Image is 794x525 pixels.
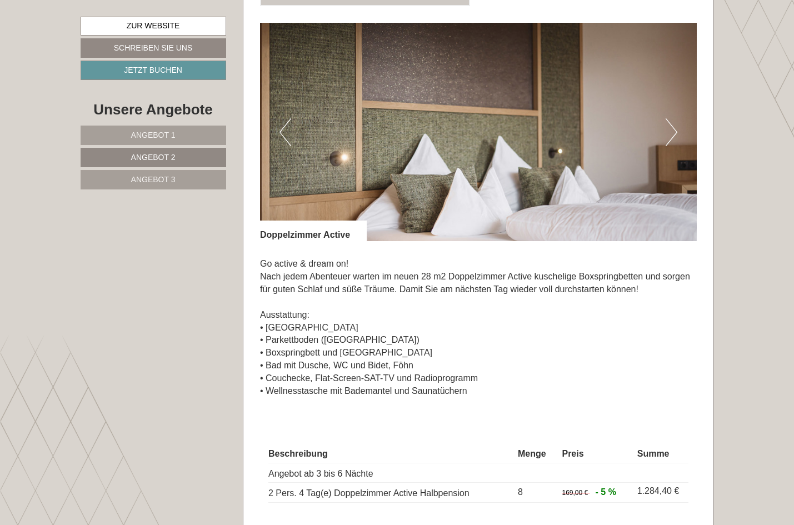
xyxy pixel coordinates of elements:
td: 2 Pers. 4 Tag(e) Doppelzimmer Active Halbpension [268,483,513,503]
td: 8 [513,483,558,503]
td: Angebot ab 3 bis 6 Nächte [268,463,513,483]
img: image [260,23,697,241]
span: - 5 % [596,487,616,497]
th: Beschreibung [268,446,513,463]
th: Preis [557,446,632,463]
a: Zur Website [81,17,226,36]
button: Next [666,118,677,146]
td: 1.284,40 € [633,483,688,503]
span: Angebot 2 [131,153,176,162]
th: Summe [633,446,688,463]
a: Schreiben Sie uns [81,38,226,58]
th: Menge [513,446,558,463]
div: Unsere Angebote [81,99,226,120]
span: Angebot 1 [131,131,176,139]
span: Angebot 3 [131,175,176,184]
span: 169,00 € [562,489,588,497]
button: Previous [279,118,291,146]
p: Go active & dream on! Nach jedem Abenteuer warten im neuen 28 m2 Doppelzimmer Active kuschelige B... [260,258,697,397]
div: Doppelzimmer Active [260,221,367,242]
a: Jetzt buchen [81,61,226,80]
